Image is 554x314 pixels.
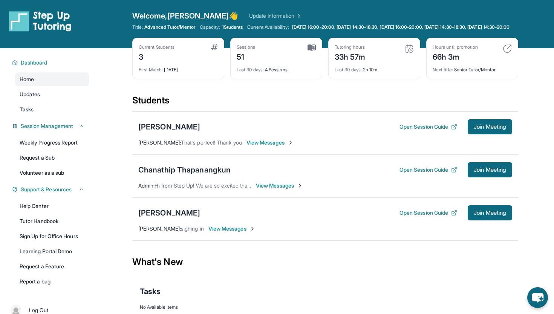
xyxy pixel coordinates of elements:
span: sighing in [181,225,204,232]
span: Next title : [433,67,453,72]
a: Request a Sub [15,151,89,165]
span: Last 30 days : [237,67,264,72]
span: First Match : [139,67,163,72]
div: Chanathip Thapanangkun [138,165,231,175]
span: Admin : [138,182,155,189]
a: Help Center [15,199,89,213]
div: Hours until promotion [433,44,478,50]
img: card [308,44,316,51]
span: [PERSON_NAME] : [138,225,181,232]
span: Support & Resources [21,186,72,193]
span: View Messages [256,182,303,189]
button: Dashboard [18,59,84,66]
div: Tutoring hours [335,44,366,50]
a: Tutor Handbook [15,214,89,228]
img: card [405,44,414,53]
button: Support & Resources [18,186,84,193]
div: No Available Items [140,304,511,310]
button: Join Meeting [468,119,512,134]
a: Report a bug [15,275,89,288]
a: Update Information [249,12,302,20]
a: Sign Up for Office Hours [15,229,89,243]
span: Tasks [140,286,161,297]
span: Tasks [20,106,34,113]
span: View Messages [246,139,294,146]
img: Chevron-Right [297,183,303,189]
div: 2h 10m [335,62,414,73]
div: Current Students [139,44,174,50]
span: Advanced Tutor/Mentor [144,24,195,30]
span: [PERSON_NAME] : [138,139,181,146]
div: 33h 57m [335,50,366,62]
div: What's New [132,245,518,279]
span: [DATE] 16:00-20:00, [DATE] 14:30-18:30, [DATE] 16:00-20:00, [DATE] 14:30-18:30, [DATE] 14:30-20:00 [292,24,510,30]
a: Volunteer as a sub [15,166,89,180]
img: logo [9,11,72,32]
span: Last 30 days : [335,67,362,72]
button: Join Meeting [468,162,512,177]
button: chat-button [527,287,548,308]
div: Students [132,94,518,111]
span: Home [20,75,34,83]
a: Request a Feature [15,260,89,273]
span: Log Out [29,306,49,314]
span: 1 Students [222,24,243,30]
img: card [503,44,512,53]
span: Session Management [21,122,73,130]
a: [DATE] 16:00-20:00, [DATE] 14:30-18:30, [DATE] 16:00-20:00, [DATE] 14:30-18:30, [DATE] 14:30-20:00 [291,24,511,30]
span: View Messages [208,225,256,232]
div: 3 [139,50,174,62]
img: Chevron Right [294,12,302,20]
span: Join Meeting [474,125,506,129]
span: Title: [132,24,143,30]
a: Learning Portal Demo [15,245,89,258]
span: Capacity: [200,24,220,30]
button: Open Session Guide [399,166,457,174]
a: Weekly Progress Report [15,136,89,149]
div: [PERSON_NAME] [138,208,200,218]
span: Join Meeting [474,168,506,172]
span: Welcome, [PERSON_NAME] 👋 [132,11,239,21]
a: Home [15,72,89,86]
a: Updates [15,88,89,101]
span: Dashboard [21,59,47,66]
span: Updates [20,91,40,98]
img: Chevron-Right [288,140,294,146]
div: [PERSON_NAME] [138,122,200,132]
span: Join Meeting [474,211,506,215]
div: 51 [237,50,256,62]
div: Sessions [237,44,256,50]
div: Senior Tutor/Mentor [433,62,512,73]
button: Open Session Guide [399,123,457,131]
img: Chevron-Right [249,226,256,232]
button: Open Session Guide [399,209,457,217]
span: Current Availability: [247,24,289,30]
a: Tasks [15,103,89,116]
div: [DATE] [139,62,218,73]
span: That's perfect! Thank you [181,139,242,146]
button: Session Management [18,122,84,130]
div: 66h 3m [433,50,478,62]
div: 4 Sessions [237,62,316,73]
button: Join Meeting [468,205,512,220]
img: card [211,44,218,50]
